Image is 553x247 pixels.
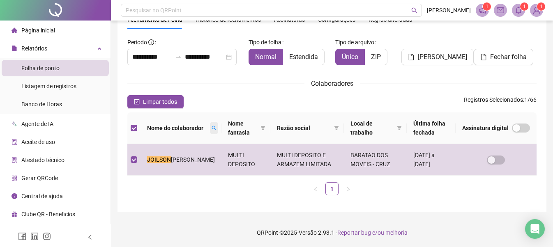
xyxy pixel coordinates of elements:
[228,119,257,137] span: Nome fantasia
[332,122,341,134] span: filter
[408,54,415,60] span: file
[30,232,39,240] span: linkedin
[249,38,281,47] span: Tipo de folha
[147,123,208,133] span: Nome do colaborador
[407,144,456,176] td: [DATE] a [DATE]
[318,17,355,23] span: Configurações
[537,2,545,11] sup: Atualize o seu contato no menu Meus Dados
[21,175,58,181] span: Gerar QRCode
[255,53,276,61] span: Normal
[21,65,60,71] span: Folha de ponto
[326,183,338,195] a: 1
[397,126,402,130] span: filter
[480,54,487,60] span: file
[395,117,403,139] span: filter
[127,39,147,46] span: Período
[515,7,522,14] span: bell
[371,53,381,61] span: ZIP
[369,17,412,23] span: Regras alteradas
[344,144,407,176] td: BARATAO DOS MOVEIS - CRUZ
[171,156,215,163] span: [PERSON_NAME]
[18,232,26,240] span: facebook
[309,182,322,195] li: Página anterior
[346,187,351,192] span: right
[474,49,533,65] button: Fechar folha
[342,182,355,195] button: right
[175,54,182,60] span: swap-right
[342,182,355,195] li: Próxima página
[334,126,339,130] span: filter
[12,139,17,145] span: audit
[418,52,467,62] span: [PERSON_NAME]
[274,17,305,23] span: Assinaturas
[21,101,62,107] span: Banco de Horas
[21,45,47,52] span: Relatórios
[21,121,53,127] span: Agente de IA
[311,80,353,87] span: Colaboradores
[148,39,154,45] span: info-circle
[486,4,488,9] span: 1
[299,229,317,236] span: Versão
[523,4,526,9] span: 1
[313,187,318,192] span: left
[277,123,331,133] span: Razão social
[12,157,17,163] span: solution
[540,4,543,9] span: 1
[464,95,537,108] span: : 1 / 66
[12,193,17,199] span: info-circle
[259,117,267,139] span: filter
[21,83,76,89] span: Listagem de registros
[21,27,55,34] span: Página inicial
[143,97,177,106] span: Limpar todos
[87,234,93,240] span: left
[21,139,55,145] span: Aceite de uso
[21,193,63,199] span: Central de ajuda
[520,2,528,11] sup: 1
[12,27,17,33] span: home
[175,54,182,60] span: to
[497,7,504,14] span: mail
[525,219,545,239] div: Open Intercom Messenger
[43,232,51,240] span: instagram
[270,144,344,176] td: MULTI DEPOSITO E ARMAZEM LIMITADA
[127,95,184,108] button: Limpar todos
[401,49,474,65] button: [PERSON_NAME]
[12,211,17,217] span: gift
[21,211,75,217] span: Clube QR - Beneficios
[350,119,394,137] span: Local de trabalho
[210,122,218,134] span: search
[342,53,358,61] span: Único
[411,7,417,14] span: search
[147,156,171,163] mark: JOILSON
[21,157,65,163] span: Atestado técnico
[134,99,140,105] span: check-square
[530,4,543,16] img: 88798
[479,7,486,14] span: notification
[309,182,322,195] button: left
[111,218,553,247] footer: QRPoint © 2025 - 2.93.1 -
[12,175,17,181] span: qrcode
[427,6,471,15] span: [PERSON_NAME]
[462,123,509,133] span: Assinatura digital
[260,126,265,130] span: filter
[464,96,523,103] span: Registros Selecionados
[490,52,527,62] span: Fechar folha
[221,144,270,176] td: MULTI DEPOSITO
[337,229,408,236] span: Reportar bug e/ou melhoria
[335,38,374,47] span: Tipo de arquivo
[12,46,17,51] span: file
[483,2,491,11] sup: 1
[325,182,339,195] li: 1
[407,112,456,144] th: Última folha fechada
[212,126,217,130] span: search
[289,53,318,61] span: Estendida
